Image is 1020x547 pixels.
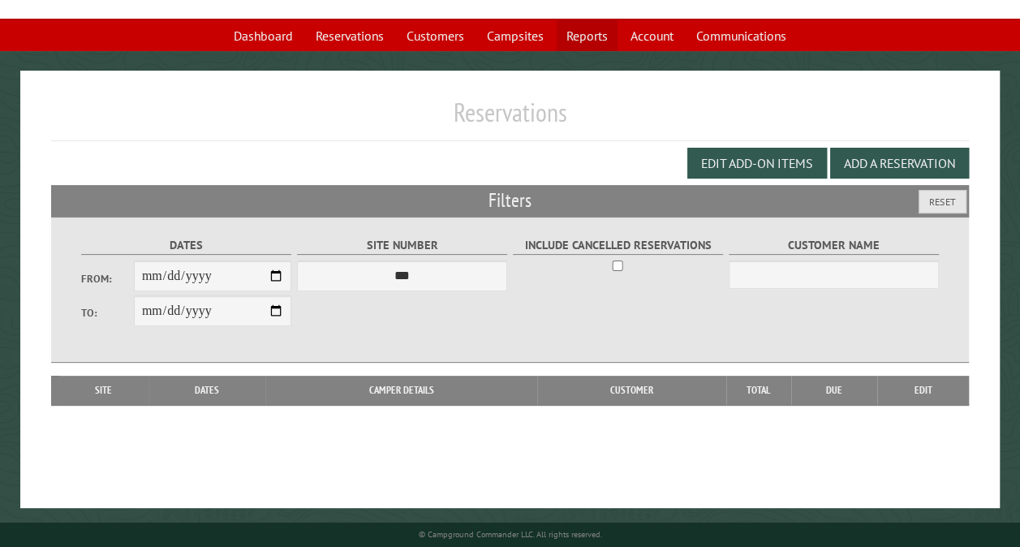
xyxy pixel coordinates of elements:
th: Dates [148,376,265,405]
th: Total [726,376,791,405]
label: Site Number [297,236,507,255]
a: Campsites [477,20,553,51]
a: Dashboard [224,20,303,51]
label: Customer Name [729,236,939,255]
button: Reset [919,190,966,213]
label: From: [81,271,134,286]
th: Customer [537,376,725,405]
button: Add a Reservation [830,148,969,179]
a: Communications [686,20,796,51]
a: Reservations [306,20,394,51]
h1: Reservations [51,97,969,141]
th: Site [59,376,148,405]
label: Dates [81,236,291,255]
label: Include Cancelled Reservations [513,236,723,255]
button: Edit Add-on Items [687,148,827,179]
th: Due [791,376,877,405]
th: Camper Details [265,376,538,405]
small: © Campground Commander LLC. All rights reserved. [419,529,602,540]
h2: Filters [51,185,969,216]
a: Account [621,20,683,51]
a: Customers [397,20,474,51]
a: Reports [557,20,618,51]
th: Edit [877,376,970,405]
label: To: [81,305,134,321]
